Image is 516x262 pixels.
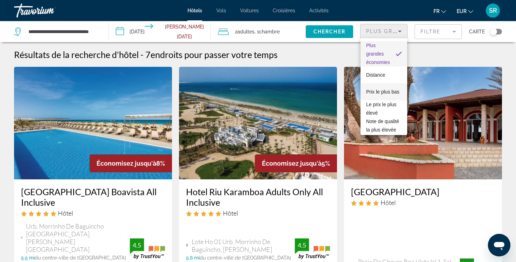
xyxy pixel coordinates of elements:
[366,119,399,133] span: Note de qualité la plus élevée
[366,43,390,65] span: Plus grandes économies
[366,89,399,95] span: Prix le plus bas
[366,102,396,116] span: Le prix le plus élevé
[488,234,510,256] iframe: Bouton de lancement de la fenêtre de messagerie
[360,38,407,135] div: Sort by
[366,72,385,78] span: Distance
